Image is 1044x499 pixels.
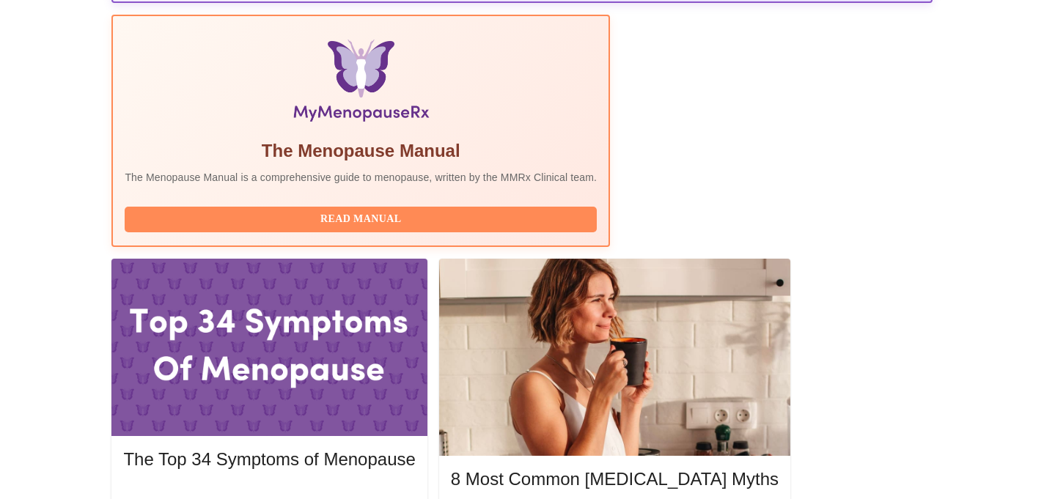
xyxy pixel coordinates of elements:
img: Menopause Manual [200,40,522,127]
p: The Menopause Manual is a comprehensive guide to menopause, written by the MMRx Clinical team. [125,170,597,185]
h5: The Top 34 Symptoms of Menopause [123,448,415,471]
h5: 8 Most Common [MEDICAL_DATA] Myths [451,467,779,491]
span: Read Manual [139,210,582,229]
h5: The Menopause Manual [125,139,597,163]
button: Read Manual [125,207,597,232]
a: Read Manual [125,212,600,224]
